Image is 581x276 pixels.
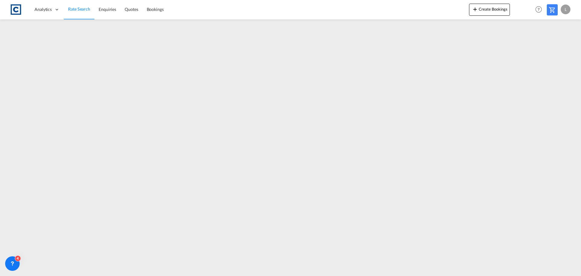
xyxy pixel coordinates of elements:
[533,4,547,15] div: Help
[147,7,164,12] span: Bookings
[469,4,510,16] button: icon-plus 400-fgCreate Bookings
[68,6,90,12] span: Rate Search
[471,5,479,13] md-icon: icon-plus 400-fg
[125,7,138,12] span: Quotes
[34,6,52,12] span: Analytics
[561,5,570,14] div: L
[533,4,544,15] span: Help
[99,7,116,12] span: Enquiries
[9,3,23,16] img: 1fdb9190129311efbfaf67cbb4249bed.jpeg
